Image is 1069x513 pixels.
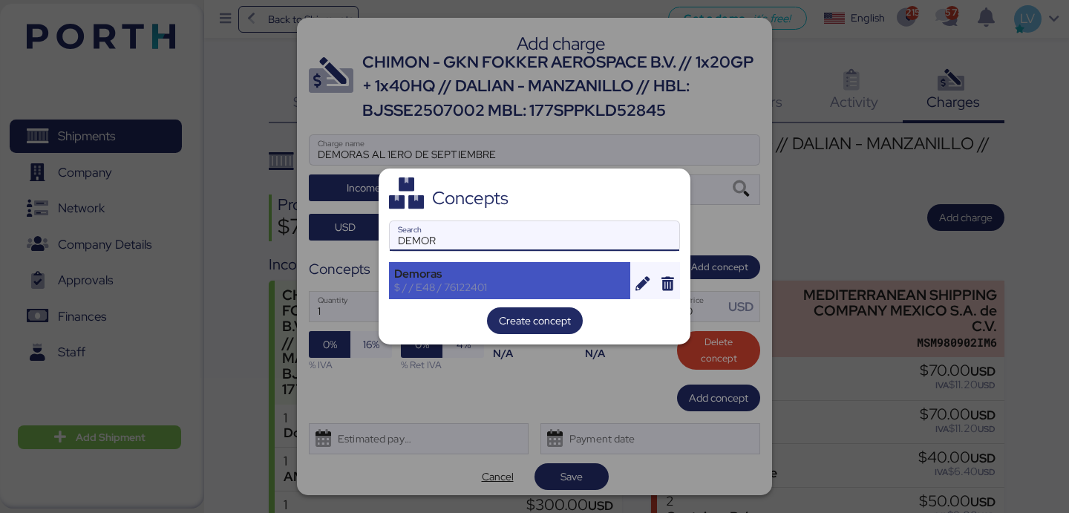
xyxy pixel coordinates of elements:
div: $ / / E48 / 76122401 [394,281,625,294]
div: Demoras [394,267,625,281]
div: Concepts [432,192,509,205]
span: Create concept [499,312,571,330]
button: Create concept [487,307,583,334]
input: Search [390,221,679,251]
